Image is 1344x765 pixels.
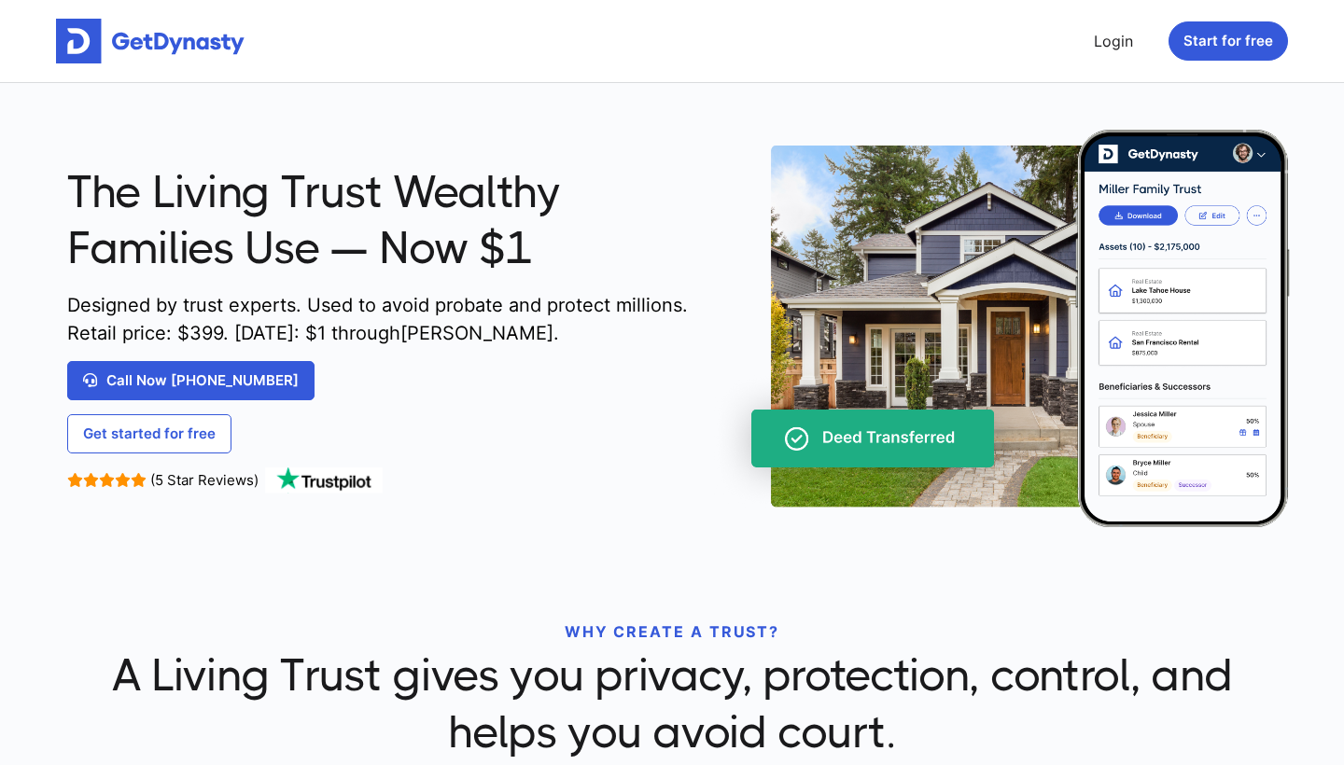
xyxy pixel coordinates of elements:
span: The Living Trust Wealthy Families Use — Now $1 [67,164,696,277]
img: trust-on-cellphone [710,130,1291,527]
button: Start for free [1169,21,1288,61]
span: (5 Star Reviews) [150,471,259,489]
a: Get started for free [67,414,231,453]
span: Designed by trust experts. Used to avoid probate and protect millions. Retail price: $ 399 . [DAT... [67,291,696,347]
a: Login [1086,22,1141,60]
p: WHY CREATE A TRUST? [67,620,1277,643]
img: TrustPilot Logo [263,467,385,494]
a: Call Now [PHONE_NUMBER] [67,361,315,400]
img: Get started for free with Dynasty Trust Company [56,19,245,63]
span: A Living Trust gives you privacy, protection, control, and helps you avoid court. [67,647,1277,760]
